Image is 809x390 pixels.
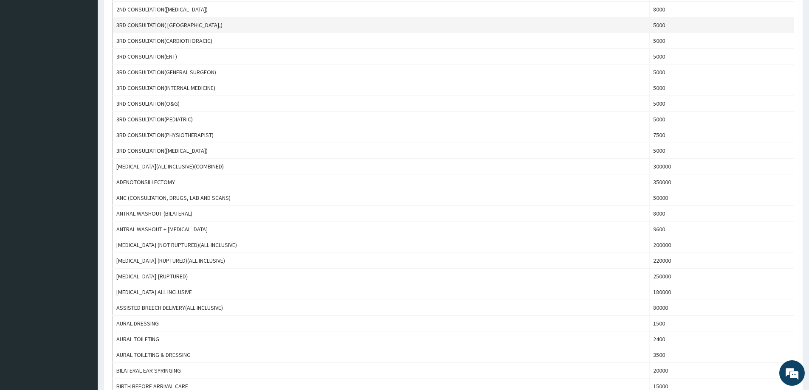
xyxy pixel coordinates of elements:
[49,107,117,193] span: We're online!
[649,80,794,96] td: 5000
[113,49,650,65] td: 3RD CONSULTATION(ENT)
[16,42,34,64] img: d_794563401_company_1708531726252_794563401
[139,4,160,25] div: Minimize live chat window
[113,174,650,190] td: ADENOTONSILLECTOMY
[113,269,650,284] td: [MEDICAL_DATA] {RUPTURED}
[113,65,650,80] td: 3RD CONSULTATION(GENERAL SURGEON)
[649,112,794,127] td: 5000
[649,33,794,49] td: 5000
[113,96,650,112] td: 3RD CONSULTATION(O&G)
[113,159,650,174] td: [MEDICAL_DATA](ALL INCLUSIVE)(COMBINED)
[113,190,650,206] td: ANC (CONSULTATION, DRUGS, LAB AND SCANS)
[649,143,794,159] td: 5000
[649,96,794,112] td: 5000
[649,65,794,80] td: 5000
[649,347,794,363] td: 3500
[649,190,794,206] td: 50000
[113,17,650,33] td: 3RD CONSULTATION( [GEOGRAPHIC_DATA],)
[113,237,650,253] td: [MEDICAL_DATA] (NOT RUPTURED)(ALL INCLUSIVE)
[113,300,650,316] td: ASSISTED BREECH DELIVERY(ALL INCLUSIVE)
[113,331,650,347] td: AURAL TOILETING
[113,112,650,127] td: 3RD CONSULTATION(PEDIATRIC)
[649,316,794,331] td: 1500
[113,206,650,222] td: ANTRAL WASHOUT (BILATERAL)
[649,363,794,379] td: 20000
[649,17,794,33] td: 5000
[113,127,650,143] td: 3RD CONSULTATION(PHYSIOTHERAPIST)
[649,159,794,174] td: 300000
[649,2,794,17] td: 8000
[113,222,650,237] td: ANTRAL WASHOUT + [MEDICAL_DATA]
[649,49,794,65] td: 5000
[649,174,794,190] td: 350000
[649,222,794,237] td: 9600
[113,284,650,300] td: [MEDICAL_DATA] ALL INCLUSIVE
[113,316,650,331] td: AURAL DRESSING
[649,206,794,222] td: 8000
[113,143,650,159] td: 3RD CONSULTATION([MEDICAL_DATA])
[649,331,794,347] td: 2400
[649,284,794,300] td: 180000
[113,33,650,49] td: 3RD CONSULTATION(CARDIOTHORACIC)
[113,363,650,379] td: BILATERAL EAR SYRINGING
[649,300,794,316] td: 80000
[649,269,794,284] td: 250000
[4,232,162,261] textarea: Type your message and hit 'Enter'
[113,347,650,363] td: AURAL TOILETING & DRESSING
[113,253,650,269] td: [MEDICAL_DATA] (RUPTURED)(ALL INCLUSIVE)
[44,48,143,59] div: Chat with us now
[649,237,794,253] td: 200000
[113,2,650,17] td: 2ND CONSULTATION([MEDICAL_DATA])
[649,253,794,269] td: 220000
[113,80,650,96] td: 3RD CONSULTATION(INTERNAL MEDICINE)
[649,127,794,143] td: 7500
